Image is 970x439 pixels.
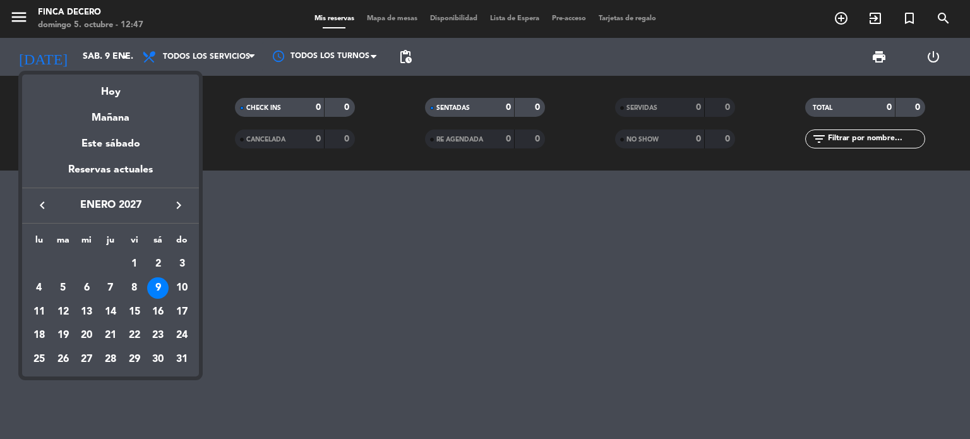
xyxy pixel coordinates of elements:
[51,276,75,300] td: 5 de enero de 2027
[51,347,75,371] td: 26 de enero de 2027
[99,323,123,347] td: 21 de enero de 2027
[170,300,194,324] td: 17 de enero de 2027
[51,323,75,347] td: 19 de enero de 2027
[171,253,193,275] div: 3
[171,349,193,370] div: 31
[27,347,51,371] td: 25 de enero de 2027
[124,253,145,275] div: 1
[171,325,193,346] div: 24
[22,126,199,162] div: Este sábado
[35,198,50,213] i: keyboard_arrow_left
[51,300,75,324] td: 12 de enero de 2027
[28,301,50,323] div: 11
[124,301,145,323] div: 15
[99,233,123,253] th: jueves
[76,301,97,323] div: 13
[27,276,51,300] td: 4 de enero de 2027
[75,300,99,324] td: 13 de enero de 2027
[171,277,193,299] div: 10
[124,349,145,370] div: 29
[123,300,147,324] td: 15 de enero de 2027
[31,197,54,213] button: keyboard_arrow_left
[147,233,171,253] th: sábado
[147,349,169,370] div: 30
[22,75,199,100] div: Hoy
[52,325,74,346] div: 19
[27,233,51,253] th: lunes
[75,233,99,253] th: miércoles
[27,323,51,347] td: 18 de enero de 2027
[76,277,97,299] div: 6
[75,323,99,347] td: 20 de enero de 2027
[51,233,75,253] th: martes
[100,325,121,346] div: 21
[22,162,199,188] div: Reservas actuales
[170,347,194,371] td: 31 de enero de 2027
[147,276,171,300] td: 9 de enero de 2027
[147,347,171,371] td: 30 de enero de 2027
[52,277,74,299] div: 5
[52,349,74,370] div: 26
[123,233,147,253] th: viernes
[123,347,147,371] td: 29 de enero de 2027
[124,277,145,299] div: 8
[170,276,194,300] td: 10 de enero de 2027
[75,347,99,371] td: 27 de enero de 2027
[54,197,167,213] span: enero 2027
[167,197,190,213] button: keyboard_arrow_right
[147,277,169,299] div: 9
[28,277,50,299] div: 4
[147,253,169,275] div: 2
[147,301,169,323] div: 16
[147,252,171,276] td: 2 de enero de 2027
[27,252,123,276] td: ENE.
[28,325,50,346] div: 18
[170,233,194,253] th: domingo
[171,198,186,213] i: keyboard_arrow_right
[99,300,123,324] td: 14 de enero de 2027
[76,349,97,370] div: 27
[76,325,97,346] div: 20
[124,325,145,346] div: 22
[123,252,147,276] td: 1 de enero de 2027
[170,252,194,276] td: 3 de enero de 2027
[123,323,147,347] td: 22 de enero de 2027
[52,301,74,323] div: 12
[22,100,199,126] div: Mañana
[100,349,121,370] div: 28
[27,300,51,324] td: 11 de enero de 2027
[100,301,121,323] div: 14
[147,300,171,324] td: 16 de enero de 2027
[147,325,169,346] div: 23
[147,323,171,347] td: 23 de enero de 2027
[123,276,147,300] td: 8 de enero de 2027
[99,347,123,371] td: 28 de enero de 2027
[171,301,193,323] div: 17
[170,323,194,347] td: 24 de enero de 2027
[100,277,121,299] div: 7
[99,276,123,300] td: 7 de enero de 2027
[28,349,50,370] div: 25
[75,276,99,300] td: 6 de enero de 2027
